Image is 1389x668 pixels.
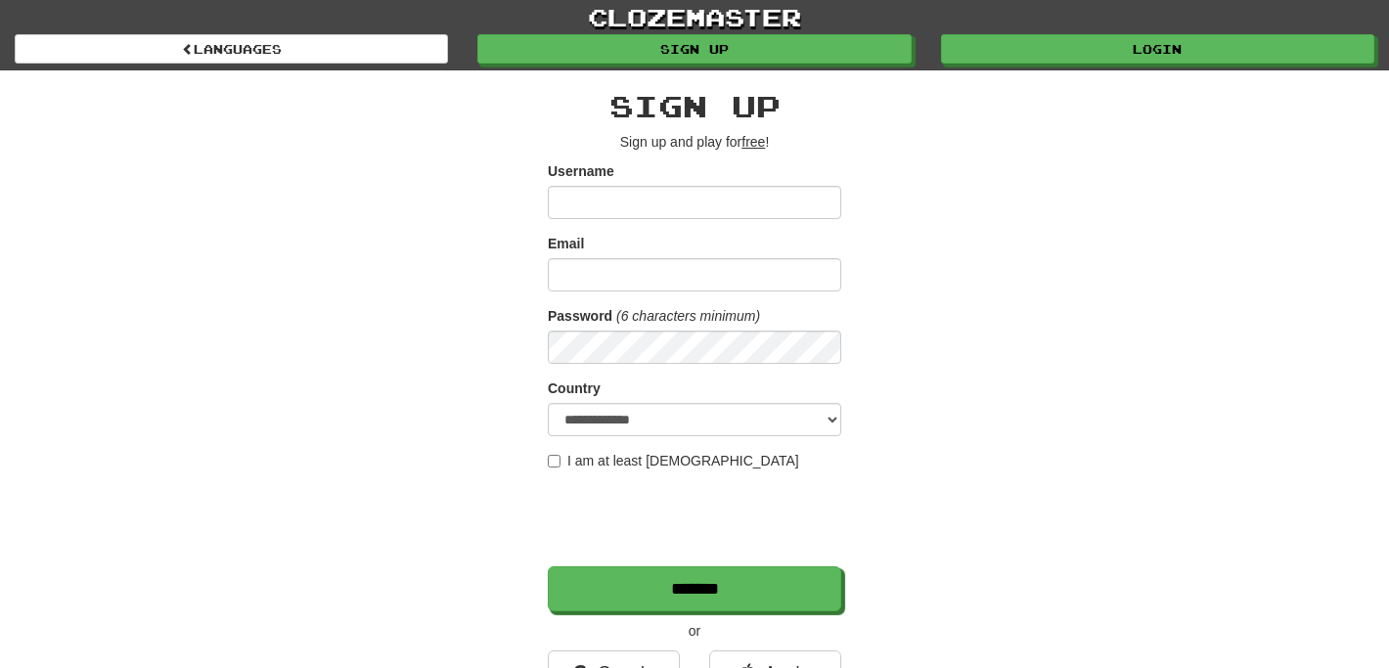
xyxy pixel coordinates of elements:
a: Languages [15,34,448,64]
iframe: reCAPTCHA [548,480,845,557]
label: Country [548,379,601,398]
label: I am at least [DEMOGRAPHIC_DATA] [548,451,799,470]
h2: Sign up [548,90,841,122]
em: (6 characters minimum) [616,308,760,324]
label: Email [548,234,584,253]
input: I am at least [DEMOGRAPHIC_DATA] [548,455,560,468]
p: Sign up and play for ! [548,132,841,152]
p: or [548,621,841,641]
a: Sign up [477,34,911,64]
u: free [741,134,765,150]
label: Username [548,161,614,181]
a: Login [941,34,1374,64]
label: Password [548,306,612,326]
